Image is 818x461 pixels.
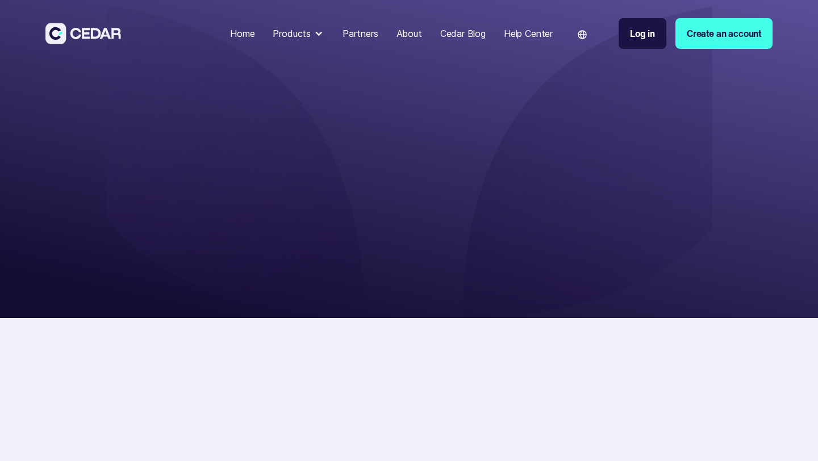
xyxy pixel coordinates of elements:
[499,21,557,46] a: Help Center
[675,18,773,49] a: Create an account
[127,168,691,208] strong: How would you like to speak to our sales team?
[440,27,486,40] div: Cedar Blog
[392,21,427,46] a: About
[226,21,259,46] a: Home
[619,18,666,49] a: Log in
[397,27,422,40] div: About
[230,27,254,40] div: Home
[338,21,383,46] a: Partners
[504,27,553,40] div: Help Center
[311,434,376,445] div: Talk to sales
[541,434,623,445] div: Chat to support
[343,27,378,40] div: Partners
[630,27,655,40] div: Log in
[273,27,311,40] div: Products
[82,434,137,445] div: WhatsApp
[436,21,490,46] a: Cedar Blog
